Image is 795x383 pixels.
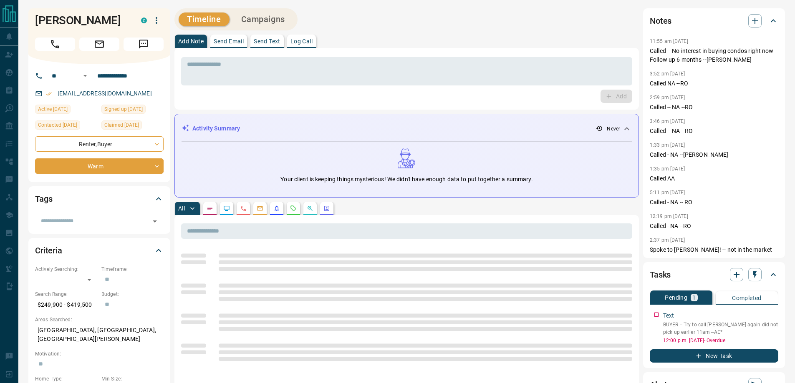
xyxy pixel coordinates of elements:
[58,90,152,97] a: [EMAIL_ADDRESS][DOMAIN_NAME]
[650,213,688,219] p: 12:19 pm [DATE]
[214,38,244,44] p: Send Email
[290,38,313,44] p: Log Call
[35,14,129,27] h1: [PERSON_NAME]
[182,121,632,136] div: Activity Summary- Never
[178,38,204,44] p: Add Note
[46,91,52,97] svg: Email Verified
[663,337,778,344] p: 12:00 p.m. [DATE] - Overdue
[650,38,688,44] p: 11:55 am [DATE]
[663,321,778,336] p: BUYER -- Try to call [PERSON_NAME] again did not pick up earlier 11am --AE*
[101,265,164,273] p: Timeframe:
[104,121,139,129] span: Claimed [DATE]
[732,295,762,301] p: Completed
[101,105,164,116] div: Tue Jun 07 2022
[650,166,685,172] p: 1:35 pm [DATE]
[650,71,685,77] p: 3:52 pm [DATE]
[141,18,147,23] div: condos.ca
[207,205,213,212] svg: Notes
[650,198,778,207] p: Called - NA -- RO
[323,205,330,212] svg: Agent Actions
[257,205,263,212] svg: Emails
[35,350,164,358] p: Motivation:
[650,174,778,183] p: Called AA
[35,265,97,273] p: Actively Searching:
[650,245,778,272] p: Spoke to [PERSON_NAME]! -- not in the market right now. Will be in touch if things change -- Foll...
[35,240,164,260] div: Criteria
[650,265,778,285] div: Tasks
[80,71,90,81] button: Open
[604,125,620,133] p: - Never
[650,237,685,243] p: 2:37 pm [DATE]
[35,323,164,346] p: [GEOGRAPHIC_DATA], [GEOGRAPHIC_DATA], [GEOGRAPHIC_DATA][PERSON_NAME]
[35,316,164,323] p: Areas Searched:
[650,118,685,124] p: 3:46 pm [DATE]
[254,38,280,44] p: Send Text
[178,205,185,211] p: All
[35,189,164,209] div: Tags
[665,295,687,300] p: Pending
[35,298,97,312] p: $249,900 - $419,500
[101,120,164,132] div: Wed Sep 18 2024
[35,244,62,257] h2: Criteria
[650,150,778,159] p: Called - NA --[PERSON_NAME]
[101,375,164,383] p: Min Size:
[35,105,97,116] div: Wed Sep 18 2024
[124,38,164,51] span: Message
[101,290,164,298] p: Budget:
[179,13,230,26] button: Timeline
[307,205,313,212] svg: Opportunities
[35,158,164,174] div: Warm
[35,375,97,383] p: Home Type:
[290,205,297,212] svg: Requests
[692,295,696,300] p: 1
[192,124,240,133] p: Activity Summary
[650,142,685,148] p: 1:33 pm [DATE]
[35,38,75,51] span: Call
[35,192,52,205] h2: Tags
[650,95,685,100] p: 2:59 pm [DATE]
[79,38,119,51] span: Email
[149,215,161,227] button: Open
[233,13,293,26] button: Campaigns
[650,190,685,195] p: 5:11 pm [DATE]
[273,205,280,212] svg: Listing Alerts
[35,120,97,132] div: Sat Oct 26 2024
[38,121,77,129] span: Contacted [DATE]
[663,311,674,320] p: Text
[650,127,778,135] p: Called -- NA --RO
[650,349,778,363] button: New Task
[35,136,164,152] div: Renter , Buyer
[650,14,671,28] h2: Notes
[104,105,143,113] span: Signed up [DATE]
[35,290,97,298] p: Search Range:
[223,205,230,212] svg: Lead Browsing Activity
[38,105,68,113] span: Active [DATE]
[650,79,778,88] p: Called NA --RO
[650,11,778,31] div: Notes
[650,103,778,112] p: Called -- NA --RO
[280,175,533,184] p: Your client is keeping things mysterious! We didn't have enough data to put together a summary.
[650,268,671,281] h2: Tasks
[240,205,247,212] svg: Calls
[650,47,778,64] p: Called -- No interest in buying condos right now - Follow up 6 months --[PERSON_NAME]
[650,222,778,230] p: Called - NA --RO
